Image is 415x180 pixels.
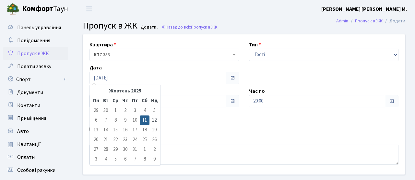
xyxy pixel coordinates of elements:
th: Вт [101,96,111,106]
img: logo.png [6,3,19,16]
a: Пропуск в ЖК [355,18,383,24]
span: Авто [17,128,29,135]
span: Пропуск в ЖК [191,24,218,30]
th: Пн [91,96,101,106]
td: 15 [111,125,120,135]
td: 30 [101,106,111,115]
td: 14 [101,125,111,135]
td: 12 [149,115,159,125]
a: Контакти [3,99,68,112]
td: 23 [120,135,130,145]
td: 7 [130,154,140,164]
li: Додати [383,18,405,25]
td: 17 [130,125,140,135]
td: 21 [101,135,111,145]
span: Документи [17,89,43,96]
span: Контакти [17,102,40,109]
span: Повідомлення [17,37,50,44]
td: 9 [149,154,159,164]
span: Оплати [17,154,35,161]
a: Панель управління [3,21,68,34]
nav: breadcrumb [326,14,415,28]
a: Приміщення [3,112,68,125]
td: 16 [120,125,130,135]
th: Нд [149,96,159,106]
td: 19 [149,125,159,135]
a: Назад до всіхПропуск в ЖК [161,24,218,30]
th: Жовтень 2025 [101,86,149,96]
td: 5 [149,106,159,115]
td: 5 [111,154,120,164]
td: 20 [91,135,101,145]
td: 2 [120,106,130,115]
td: 4 [101,154,111,164]
span: <b>КТ</b>&nbsp;&nbsp;&nbsp;&nbsp;7-353 [89,49,239,61]
a: [PERSON_NAME] [PERSON_NAME] М. [321,5,407,13]
b: КТ [94,52,100,58]
b: [PERSON_NAME] [PERSON_NAME] М. [321,6,407,13]
a: Документи [3,86,68,99]
td: 2 [149,145,159,154]
td: 22 [111,135,120,145]
td: 3 [130,106,140,115]
b: Комфорт [22,4,53,14]
td: 4 [140,106,149,115]
a: Особові рахунки [3,164,68,177]
a: Admin [336,18,348,24]
th: Сб [140,96,149,106]
td: 9 [120,115,130,125]
td: 6 [91,115,101,125]
th: Ср [111,96,120,106]
td: 1 [140,145,149,154]
td: 8 [111,115,120,125]
th: Чт [120,96,130,106]
td: 6 [120,154,130,164]
button: Переключити навігацію [81,4,97,14]
td: 29 [111,145,120,154]
td: 26 [149,135,159,145]
label: Квартира [89,41,116,49]
span: Таун [22,4,68,15]
span: Подати заявку [17,63,51,70]
span: Особові рахунки [17,167,55,174]
span: Пропуск в ЖК [17,50,49,57]
td: 27 [91,145,101,154]
small: Додати . [139,25,158,30]
a: Подати заявку [3,60,68,73]
th: Пт [130,96,140,106]
span: Панель управління [17,24,61,31]
label: Дата [89,64,102,72]
span: Приміщення [17,115,46,122]
a: Повідомлення [3,34,68,47]
td: 11 [140,115,149,125]
span: <b>КТ</b>&nbsp;&nbsp;&nbsp;&nbsp;7-353 [94,52,231,58]
a: Квитанції [3,138,68,151]
td: 1 [111,106,120,115]
span: Квитанції [17,141,41,148]
a: Спорт [3,73,68,86]
td: 24 [130,135,140,145]
label: Тип [249,41,261,49]
td: 31 [130,145,140,154]
a: Авто [3,125,68,138]
td: 30 [120,145,130,154]
td: 25 [140,135,149,145]
td: 8 [140,154,149,164]
td: 29 [91,106,101,115]
td: 18 [140,125,149,135]
a: Пропуск в ЖК [3,47,68,60]
td: 3 [91,154,101,164]
td: 13 [91,125,101,135]
td: 28 [101,145,111,154]
a: Оплати [3,151,68,164]
label: Час по [249,87,265,95]
span: Пропуск в ЖК [83,19,137,32]
td: 10 [130,115,140,125]
td: 7 [101,115,111,125]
